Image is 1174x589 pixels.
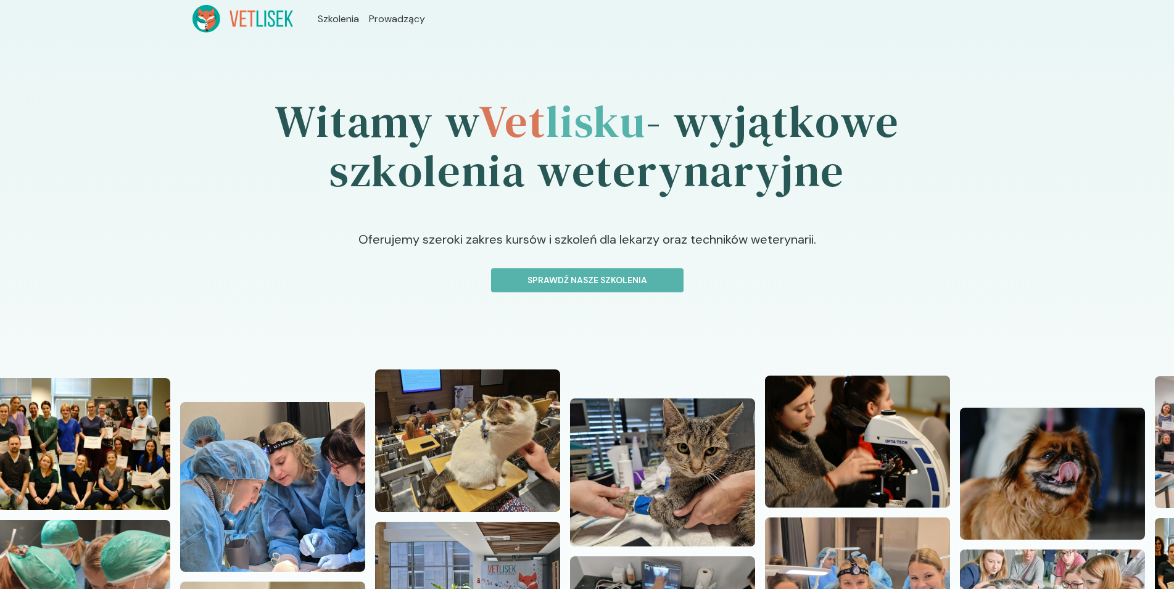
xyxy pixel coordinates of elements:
h1: Witamy w - wyjątkowe szkolenia weterynaryjne [192,62,982,230]
img: Z2WOrpbqstJ98vaB_DSC04907.JPG [765,376,950,508]
p: Oferujemy szeroki zakres kursów i szkoleń dla lekarzy oraz techników weterynarii. [196,230,978,268]
a: Prowadzący [369,12,425,27]
button: Sprawdź nasze szkolenia [491,268,684,292]
span: Vet [479,91,546,152]
img: Z2WOzZbqstJ98vaN_20241110_112957.jpg [180,402,365,572]
img: Z2WOuJbqstJ98vaF_20221127_125425.jpg [570,398,755,546]
p: Sprawdź nasze szkolenia [502,274,673,287]
a: Szkolenia [318,12,359,27]
img: Z2WOn5bqstJ98vZ7_DSC06617.JPG [960,408,1145,540]
img: Z2WOx5bqstJ98vaI_20240512_101618.jpg [375,369,560,512]
span: lisku [546,91,646,152]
